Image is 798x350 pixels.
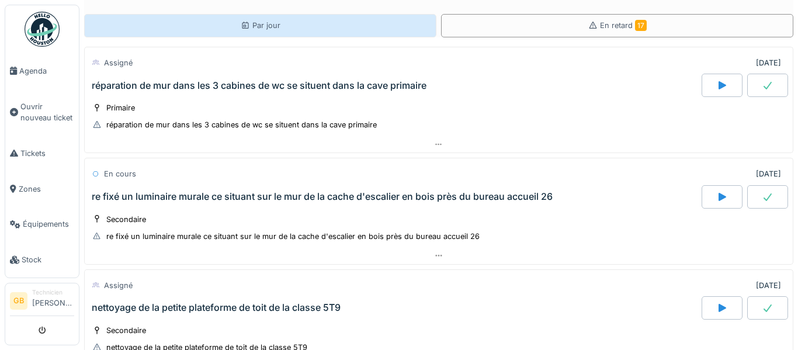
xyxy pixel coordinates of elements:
div: Assigné [104,280,133,291]
div: [DATE] [756,168,781,179]
a: Zones [5,171,79,207]
a: Stock [5,242,79,278]
a: Équipements [5,207,79,242]
span: Ouvrir nouveau ticket [20,101,74,123]
div: re fixé un luminaire murale ce situant sur le mur de la cache d'escalier en bois près du bureau a... [106,231,480,242]
div: En cours [104,168,136,179]
li: GB [10,292,27,310]
div: Technicien [32,288,74,297]
span: Stock [22,254,74,265]
div: [DATE] [756,57,781,68]
div: Secondaire [106,325,146,336]
div: Par jour [241,20,280,31]
a: Ouvrir nouveau ticket [5,89,79,136]
a: Agenda [5,53,79,89]
span: Équipements [23,219,74,230]
a: GB Technicien[PERSON_NAME] [10,288,74,316]
div: réparation de mur dans les 3 cabines de wc se situent dans la cave primaire [106,119,377,130]
span: En retard [600,21,647,30]
span: Agenda [19,65,74,77]
div: Secondaire [106,214,146,225]
span: Tickets [20,148,74,159]
div: Assigné [104,57,133,68]
img: Badge_color-CXgf-gQk.svg [25,12,60,47]
span: Zones [19,183,74,195]
div: Primaire [106,102,135,113]
div: re fixé un luminaire murale ce situant sur le mur de la cache d'escalier en bois près du bureau a... [92,191,553,202]
li: [PERSON_NAME] [32,288,74,313]
div: nettoyage de la petite plateforme de toit de la classe 5T9 [92,302,341,313]
div: [DATE] [756,280,781,291]
span: 17 [635,20,647,31]
a: Tickets [5,136,79,171]
div: réparation de mur dans les 3 cabines de wc se situent dans la cave primaire [92,80,426,91]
